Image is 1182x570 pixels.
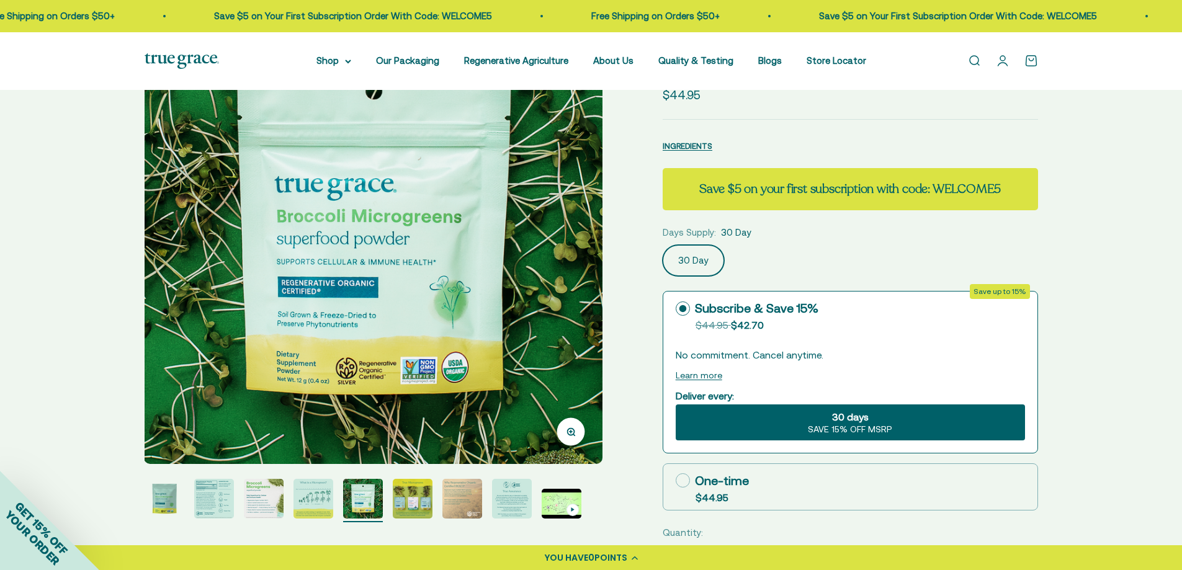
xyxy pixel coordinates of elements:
[244,479,284,522] button: Go to item 3
[2,508,62,568] span: YOUR ORDER
[589,11,717,21] a: Free Shipping on Orders $50+
[594,551,627,564] span: POINTS
[393,479,432,522] button: Go to item 6
[343,479,383,522] button: Go to item 5
[442,479,482,519] img: Regenerative Organic Certified (ROC) agriculture produces more nutritious and abundant food while...
[663,86,701,104] sale-price: $44.95
[663,525,703,540] label: Quantity:
[492,479,532,522] button: Go to item 8
[593,55,634,66] a: About Us
[194,479,234,522] button: Go to item 2
[212,9,490,24] p: Save $5 on Your First Subscription Order With Code: WELCOME5
[721,225,751,240] span: 30 Day
[542,489,581,522] button: Go to item 9
[293,479,333,519] img: Microgreens are edible seedlings of vegetables & herbs. While used primarily in the restaurant in...
[442,479,482,522] button: Go to item 7
[699,180,1001,197] strong: Save $5 on your first subscription with code: WELCOME5
[145,479,184,522] button: Go to item 1
[464,55,568,66] a: Regenerative Agriculture
[545,551,588,564] span: YOU HAVE
[758,55,782,66] a: Blogs
[144,6,602,464] img: Broccoli Microgreens have been shown in studies to gently support the detoxification process — ak...
[393,479,432,519] img: Our microgreens are grown in American soul and freeze-dried in small batches to capture the most ...
[194,479,234,519] img: An easy way for kids and adults alike to get more of the superfood compounds found only in the br...
[588,551,594,564] span: 0
[293,479,333,522] button: Go to item 4
[663,138,712,153] button: INGREDIENTS
[244,479,284,519] img: Daily Superfood for Cellular and Immune Health* - Regenerative Organic Certified® (ROC®) - Grown ...
[343,479,383,519] img: Broccoli Microgreens have been shown in studies to gently support the detoxification process — ak...
[376,55,439,66] a: Our Packaging
[663,141,712,151] span: INGREDIENTS
[316,53,351,68] summary: Shop
[145,479,184,519] img: Broccoli Microgreens have been shown in studies to gently support the detoxification process — ak...
[807,55,866,66] a: Store Locator
[12,499,70,557] span: GET 15% OFF
[658,55,733,66] a: Quality & Testing
[663,225,716,240] legend: Days Supply:
[817,9,1095,24] p: Save $5 on Your First Subscription Order With Code: WELCOME5
[492,479,532,519] img: We work with Alkemist Labs, an independent, accredited botanical testing lab, to test the purity,...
